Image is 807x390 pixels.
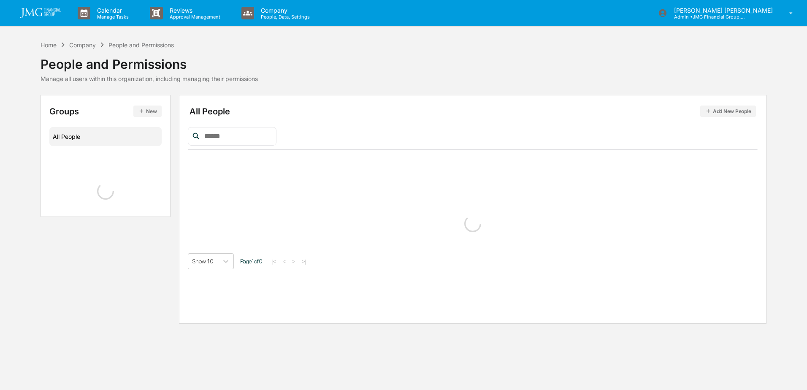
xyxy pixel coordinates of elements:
[108,41,174,49] div: People and Permissions
[269,258,279,265] button: |<
[20,8,61,18] img: logo
[240,258,263,265] span: Page 1 of 0
[299,258,309,265] button: >|
[700,106,756,117] button: Add New People
[667,14,746,20] p: Admin • JMG Financial Group, Ltd.
[69,41,96,49] div: Company
[254,7,314,14] p: Company
[163,7,225,14] p: Reviews
[290,258,298,265] button: >
[90,14,133,20] p: Manage Tasks
[280,258,288,265] button: <
[190,106,756,117] div: All People
[254,14,314,20] p: People, Data, Settings
[41,50,258,72] div: People and Permissions
[41,41,57,49] div: Home
[163,14,225,20] p: Approval Management
[49,106,162,117] div: Groups
[41,75,258,82] div: Manage all users within this organization, including managing their permissions
[53,130,159,144] div: All People
[133,106,162,117] button: New
[667,7,777,14] p: [PERSON_NAME] [PERSON_NAME]
[90,7,133,14] p: Calendar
